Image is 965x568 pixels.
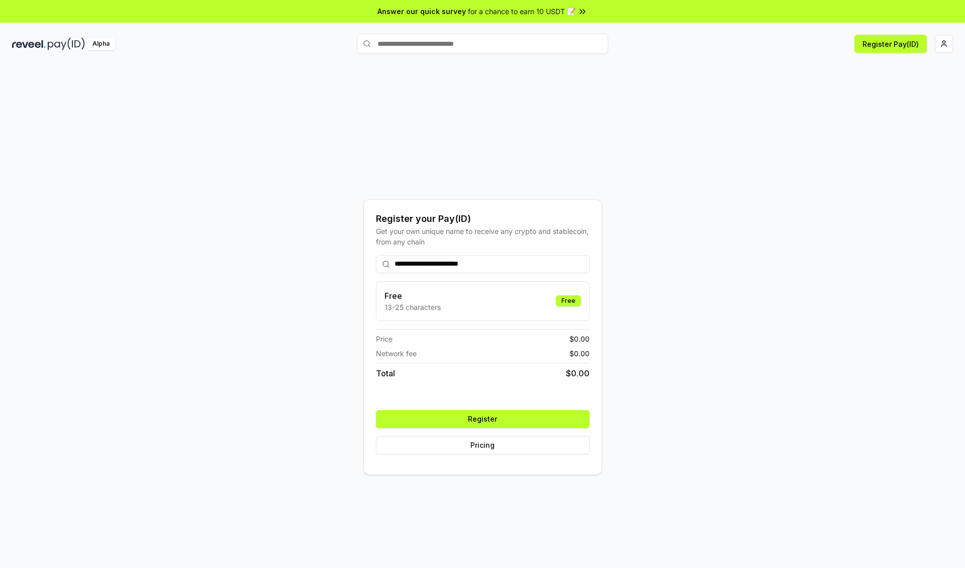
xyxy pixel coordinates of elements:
[854,35,927,53] button: Register Pay(ID)
[376,226,590,247] div: Get your own unique name to receive any crypto and stablecoin, from any chain
[384,302,441,312] p: 13-25 characters
[87,38,115,50] div: Alpha
[376,348,417,359] span: Network fee
[569,334,590,344] span: $ 0.00
[376,334,393,344] span: Price
[468,6,575,17] span: for a chance to earn 10 USDT 📝
[376,410,590,428] button: Register
[376,212,590,226] div: Register your Pay(ID)
[48,38,85,50] img: pay_id
[377,6,466,17] span: Answer our quick survey
[569,348,590,359] span: $ 0.00
[384,290,441,302] h3: Free
[556,295,581,306] div: Free
[376,436,590,454] button: Pricing
[376,367,395,379] span: Total
[566,367,590,379] span: $ 0.00
[12,38,46,50] img: reveel_dark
